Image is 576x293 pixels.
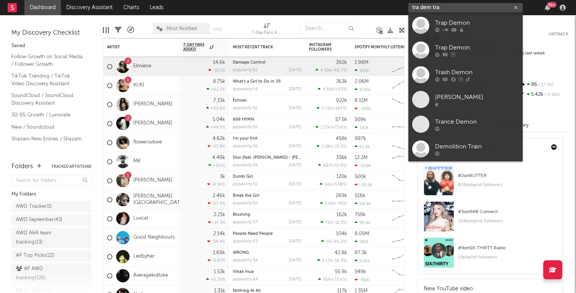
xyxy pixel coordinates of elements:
div: Demolition Train [435,142,519,151]
svg: Chart title [389,190,423,209]
div: popularity: 55 [233,125,258,129]
svg: Chart title [389,76,423,95]
a: AP Top Picks(22) [11,250,91,261]
span: -17.3 % [537,83,553,87]
div: 7.33k [213,98,225,103]
span: +73.6 % [331,278,346,282]
div: Folders [11,162,33,171]
a: [PERSON_NAME] [408,87,523,112]
input: Search... [301,23,358,34]
div: 8.09M [355,231,369,236]
div: popularity: 55 [233,106,258,110]
div: ( ) [318,87,347,92]
div: ( ) [318,163,347,168]
div: popularity: 51 [233,182,257,186]
a: [PERSON_NAME][GEOGRAPHIC_DATA] [133,193,185,206]
div: 997k [355,136,366,141]
a: What's a Girl to Do in '25 [233,80,281,84]
a: Top 50/100 Viral / Spotify/Apple Discovery Assistant [11,147,84,170]
span: -5.58 % [333,183,346,187]
div: 500k [355,174,366,179]
span: 56 [326,240,331,244]
div: [DATE] [289,182,301,186]
div: popularity: 61 [233,68,258,72]
div: popularity: 57 [233,220,258,225]
span: -12.3 % [333,221,346,225]
a: Vihaa mua [233,270,254,274]
a: Echoes [233,99,247,103]
div: -298k [355,106,371,111]
a: Good Neighbours [133,234,175,241]
div: [DATE] [289,239,301,244]
div: Dumb Girl [233,175,301,179]
svg: Chart title [389,228,423,247]
div: 120k [336,174,347,179]
div: 99 + [547,2,557,8]
div: 14 playlist followers [458,253,557,262]
div: 549k [355,269,366,274]
div: # 3 on R&B Connect [458,207,557,217]
a: People Need People [233,232,273,236]
div: popularity: 56 [233,144,258,148]
span: 7-Day Fans Added [183,43,208,52]
div: ( ) [320,220,347,225]
div: -8.34 % [207,182,225,187]
span: +164 % [333,107,346,111]
div: # 9 on SIX:THIRTY Radio [458,244,557,253]
div: My Discovery Checklist [11,29,91,38]
div: Filters [115,19,122,41]
a: 808 HYMN [233,118,254,122]
span: 559 [323,278,330,282]
div: 759k [355,212,366,217]
a: AWD A&R team tracking(13) [11,228,91,248]
div: popularity: 62 [233,239,258,244]
div: ( ) [315,68,347,73]
div: AP Top Picks ( 22 ) [16,251,54,260]
span: -45 % [336,202,346,206]
span: 4.92k [323,88,334,92]
div: 9.56k [355,87,371,92]
a: #3onR&B Connect206kplaylist followers [418,201,563,237]
div: popularity: 34 [233,258,258,263]
div: ( ) [320,182,347,187]
div: [DATE] [289,277,301,282]
div: 7-Day Fans Added (7-Day Fans Added) [251,19,282,41]
div: 2.16k [355,258,370,263]
a: New / Soundcloud [11,123,84,131]
div: 281k [355,239,369,244]
div: A&R Pipeline [127,19,134,41]
a: Luvcat [133,215,148,222]
a: AP AWD tracking(126) [11,263,91,284]
div: 509k [355,117,366,122]
div: [DATE] [289,258,301,263]
div: 1.53k [214,269,225,274]
div: +62.2 % [206,87,225,92]
div: 2.46k [213,193,225,198]
div: +44.7 % [206,125,225,130]
div: -5.87 % [208,258,225,263]
div: 57.5k [335,117,347,122]
div: -57.4 % [208,201,225,206]
a: I'm your first [233,137,258,141]
div: 5.04k [213,117,225,122]
div: Break the Girl [233,194,301,198]
div: 142k [355,125,369,130]
button: Save [213,27,222,32]
div: 7-Day Fans Added (7-Day Fans Added) [251,29,282,38]
a: TikTok Trending / TikTok Video Discovery Assistant [11,72,84,88]
span: -16.3 % [333,259,346,263]
div: AWD September ( 43 ) [16,215,62,225]
div: 828k playlist followers [458,180,557,189]
div: 8.11M [355,98,368,103]
span: 2.18k [322,145,332,149]
div: [DATE] [289,68,301,72]
div: Trap Demon [435,18,519,27]
span: 1.27k [320,126,330,130]
a: #2onBUTTER828kplaylist followers [418,165,563,201]
div: 8.75k [213,79,225,84]
div: 5.42k [518,90,568,100]
div: Trash Demon [435,68,519,77]
span: +73.6 % [331,126,346,130]
div: ( ) [318,277,347,282]
div: Edit Columns [103,19,109,41]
